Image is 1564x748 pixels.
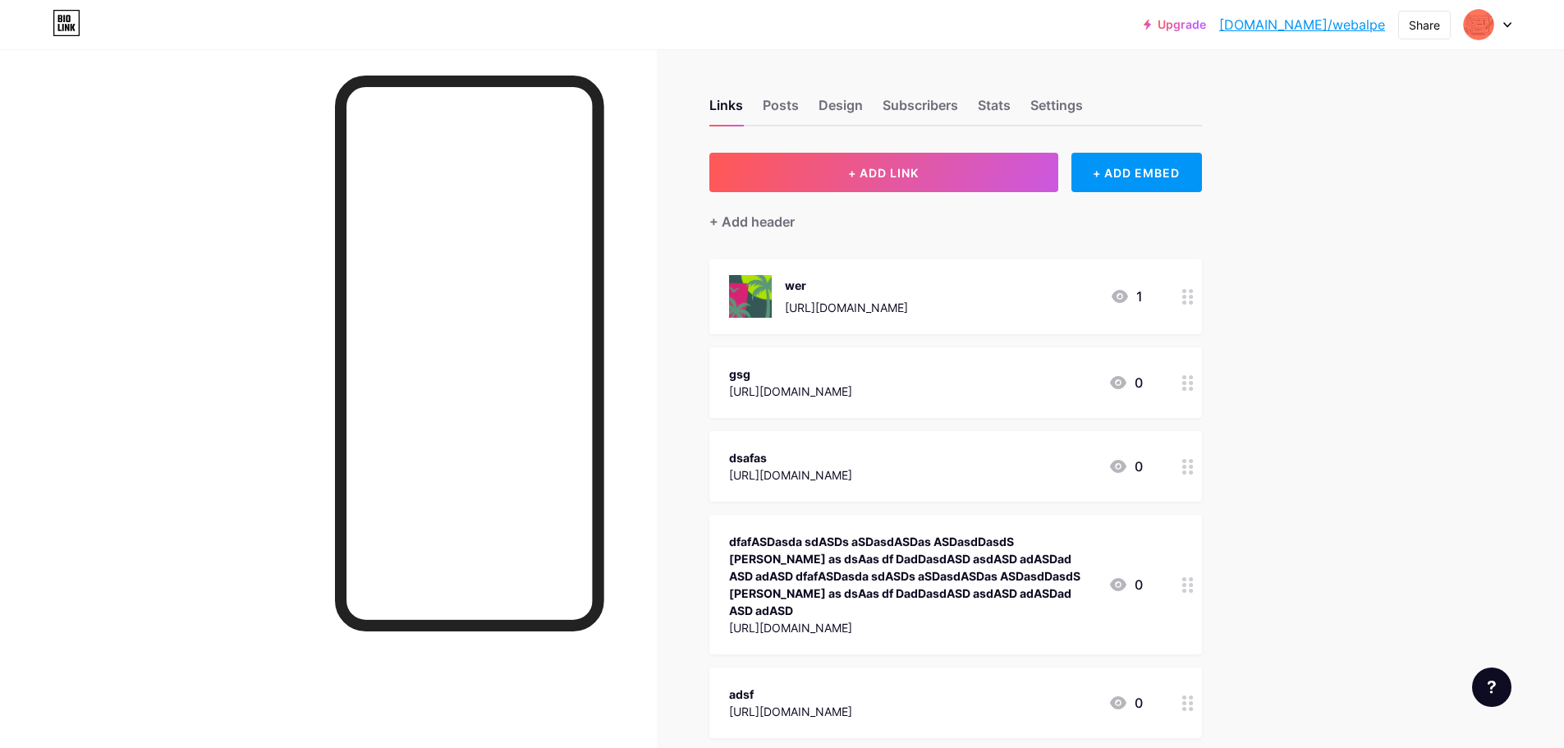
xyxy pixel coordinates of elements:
[729,686,852,703] div: adsf
[1110,287,1143,306] div: 1
[1108,457,1143,476] div: 0
[709,212,795,232] div: + Add header
[729,365,852,383] div: gsg
[729,533,1095,619] div: dfafASDasda sdASDs aSDasdASDas ASDasdDasdS [PERSON_NAME] as dsAas df DadDasdASD asdASD adASDad AS...
[848,166,919,180] span: + ADD LINK
[729,383,852,400] div: [URL][DOMAIN_NAME]
[819,95,863,125] div: Design
[1030,95,1083,125] div: Settings
[729,703,852,720] div: [URL][DOMAIN_NAME]
[1409,16,1440,34] div: Share
[709,95,743,125] div: Links
[729,466,852,484] div: [URL][DOMAIN_NAME]
[883,95,958,125] div: Subscribers
[1219,15,1385,34] a: [DOMAIN_NAME]/webalpe
[1463,9,1494,40] img: webalpe
[785,299,908,316] div: [URL][DOMAIN_NAME]
[1071,153,1202,192] div: + ADD EMBED
[1108,693,1143,713] div: 0
[1144,18,1206,31] a: Upgrade
[978,95,1011,125] div: Stats
[729,449,852,466] div: dsafas
[1108,575,1143,594] div: 0
[709,153,1058,192] button: + ADD LINK
[729,619,1095,636] div: [URL][DOMAIN_NAME]
[763,95,799,125] div: Posts
[785,277,908,294] div: wer
[729,275,772,318] img: wer
[1108,373,1143,392] div: 0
